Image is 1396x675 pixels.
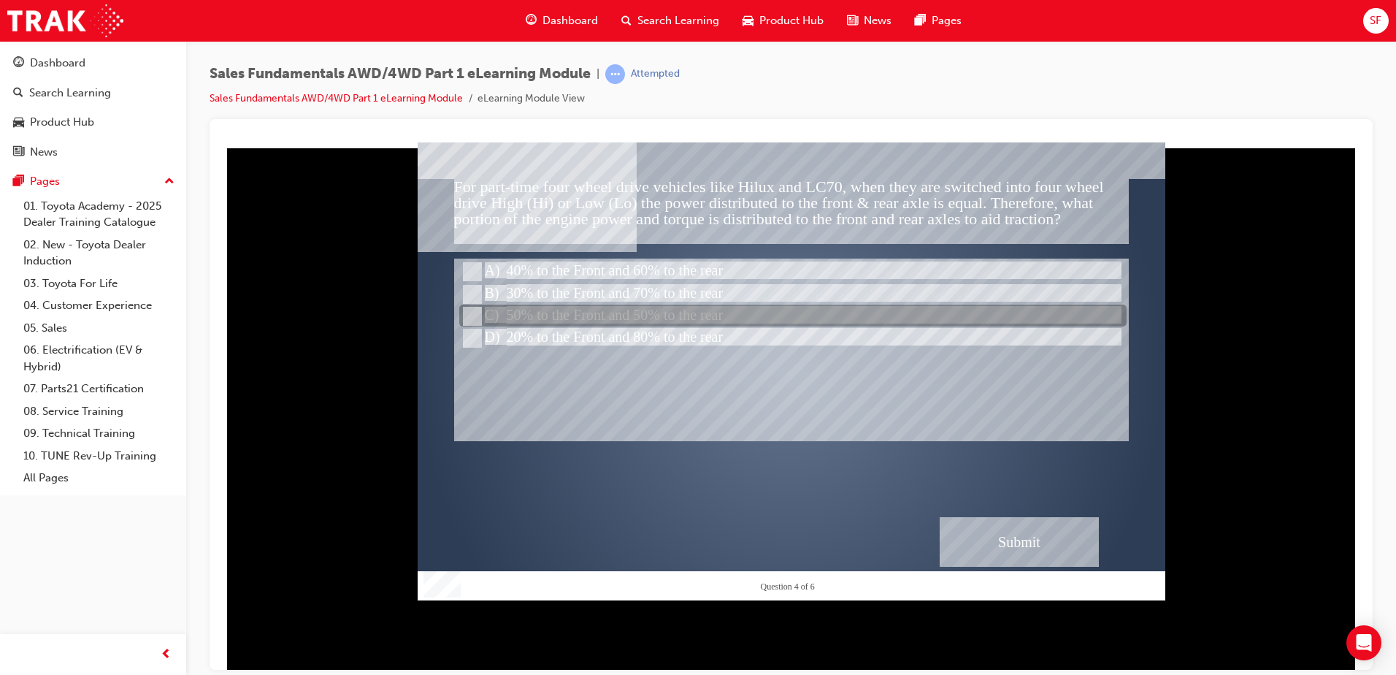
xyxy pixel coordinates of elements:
span: | [597,66,599,83]
a: search-iconSearch Learning [610,6,731,36]
a: 08. Service Training [18,400,180,423]
div: Open Intercom Messenger [1346,625,1381,660]
a: Sales Fundamentals AWD/4WD Part 1 eLearning Module [210,92,463,104]
a: guage-iconDashboard [514,6,610,36]
span: Search Learning [637,12,719,29]
span: SF [1370,12,1381,29]
span: car-icon [13,116,24,129]
a: Product Hub [6,109,180,136]
span: Pages [932,12,962,29]
a: 01. Toyota Academy - 2025 Dealer Training Catalogue [18,195,180,234]
div: Search Learning [29,85,111,102]
a: Dashboard [6,50,180,77]
button: Pages [6,168,180,195]
a: car-iconProduct Hub [731,6,835,36]
div: News [30,144,58,161]
div: Attempted [631,67,680,81]
a: 06. Electrification (EV & Hybrid) [18,339,180,378]
a: 02. New - Toyota Dealer Induction [18,234,180,272]
a: 07. Parts21 Certification [18,378,180,400]
span: car-icon [743,12,753,30]
div: Question 4 of 6 [537,432,607,454]
button: DashboardSearch LearningProduct HubNews [6,47,180,168]
li: eLearning Module View [478,91,585,107]
span: News [864,12,891,29]
div: For part-time four wheel drive vehicles like Hilux and LC70, when they are switched into four whe... [233,37,908,102]
a: All Pages [18,467,180,489]
span: learningRecordVerb_ATTEMPT-icon [605,64,625,84]
div: Dashboard [30,55,85,72]
a: 04. Customer Experience [18,294,180,317]
div: Submit [718,375,878,424]
span: Sales Fundamentals AWD/4WD Part 1 eLearning Module [210,66,591,83]
span: pages-icon [13,175,24,188]
span: news-icon [13,146,24,159]
a: pages-iconPages [903,6,973,36]
span: prev-icon [161,646,172,664]
span: search-icon [13,87,23,100]
span: Product Hub [759,12,824,29]
span: Dashboard [542,12,598,29]
div: Product Hub [30,114,94,131]
img: Trak [7,4,123,37]
a: 09. Technical Training [18,422,180,445]
a: News [6,139,180,166]
a: news-iconNews [835,6,903,36]
a: 03. Toyota For Life [18,272,180,295]
a: 05. Sales [18,317,180,340]
span: up-icon [164,172,174,191]
span: guage-icon [526,12,537,30]
a: 10. TUNE Rev-Up Training [18,445,180,468]
button: SF [1363,8,1389,34]
span: search-icon [621,12,632,30]
span: guage-icon [13,57,24,70]
span: news-icon [847,12,858,30]
div: Pages [30,173,60,190]
a: Search Learning [6,80,180,107]
span: pages-icon [915,12,926,30]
